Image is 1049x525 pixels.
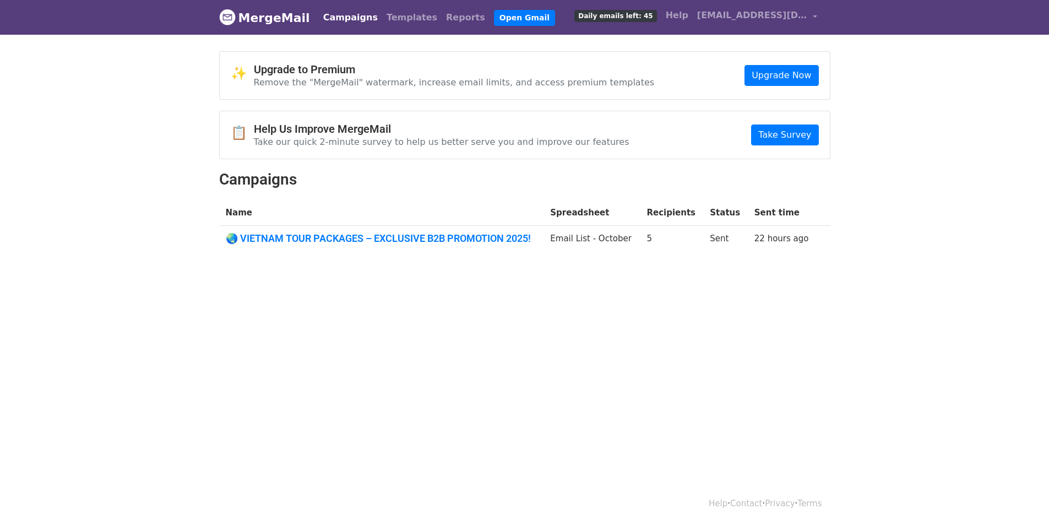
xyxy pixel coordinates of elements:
a: 🌏 VIETNAM TOUR PACKAGES – EXCLUSIVE B2B PROMOTION 2025! [226,232,537,245]
a: Open Gmail [494,10,555,26]
img: MergeMail logo [219,9,236,25]
h2: Campaigns [219,170,830,189]
h4: Upgrade to Premium [254,63,655,76]
a: Help [661,4,693,26]
a: Templates [382,7,442,29]
span: 📋 [231,125,254,141]
td: 5 [640,226,703,256]
th: Spreadsheet [543,200,640,226]
a: Help [709,499,727,508]
span: Daily emails left: 45 [574,10,656,22]
h4: Help Us Improve MergeMail [254,122,629,136]
a: Terms [797,499,822,508]
th: Name [219,200,544,226]
a: [EMAIL_ADDRESS][DOMAIN_NAME] [693,4,822,30]
p: Remove the "MergeMail" watermark, increase email limits, and access premium templates [254,77,655,88]
a: Take Survey [751,125,818,145]
th: Recipients [640,200,703,226]
a: 22 hours ago [754,234,809,243]
a: MergeMail [219,6,310,29]
td: Sent [703,226,747,256]
p: Take our quick 2-minute survey to help us better serve you and improve our features [254,136,629,148]
a: Daily emails left: 45 [570,4,661,26]
a: Reports [442,7,490,29]
span: [EMAIL_ADDRESS][DOMAIN_NAME] [697,9,807,22]
a: Contact [730,499,762,508]
a: Privacy [765,499,795,508]
a: Campaigns [319,7,382,29]
th: Status [703,200,747,226]
th: Sent time [748,200,817,226]
td: Email List - October [543,226,640,256]
a: Upgrade Now [744,65,818,86]
span: ✨ [231,66,254,82]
